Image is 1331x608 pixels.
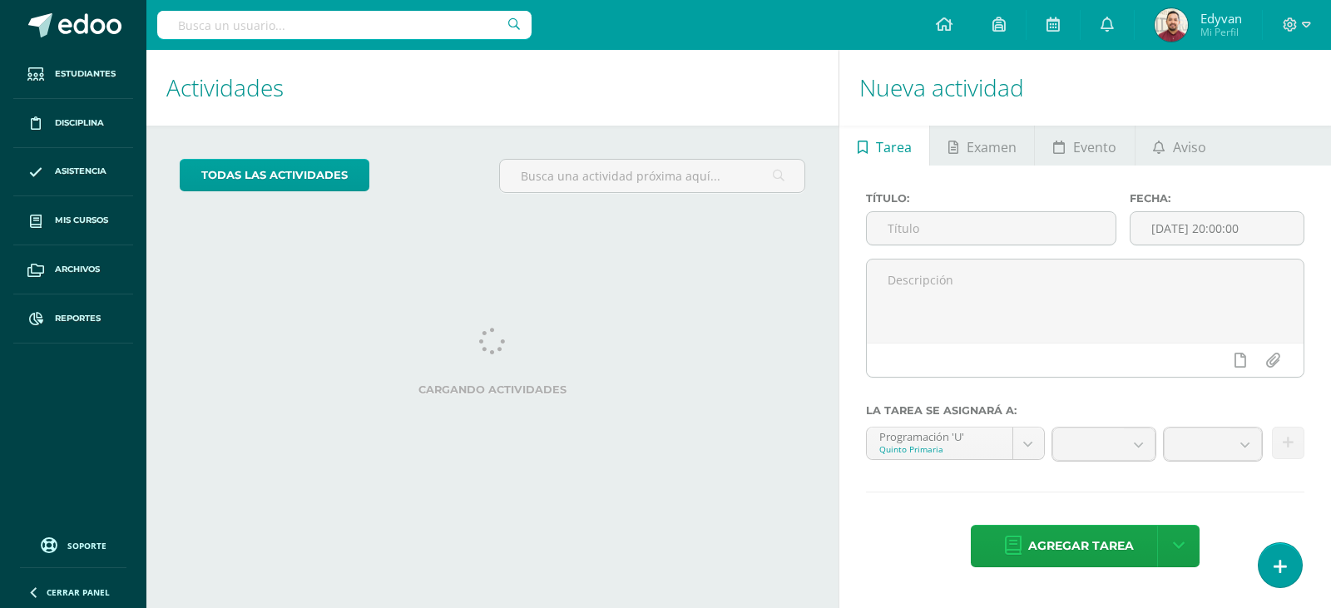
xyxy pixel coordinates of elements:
a: Asistencia [13,148,133,197]
a: Examen [930,126,1034,166]
span: Evento [1073,127,1116,167]
div: Programación 'U' [879,428,1000,443]
div: Quinto Primaria [879,443,1000,455]
span: Archivos [55,263,100,276]
label: Título: [866,192,1116,205]
span: Estudiantes [55,67,116,81]
a: Tarea [839,126,929,166]
span: Asistencia [55,165,106,178]
a: Programación 'U'Quinto Primaria [867,428,1044,459]
a: Disciplina [13,99,133,148]
a: Reportes [13,294,133,344]
span: Disciplina [55,116,104,130]
img: da03261dcaf1cb13c371f5bf6591c7ff.png [1155,8,1188,42]
span: Edyvan [1200,10,1242,27]
input: Busca un usuario... [157,11,532,39]
input: Busca una actividad próxima aquí... [500,160,804,192]
span: Examen [967,127,1017,167]
a: todas las Actividades [180,159,369,191]
label: La tarea se asignará a: [866,404,1304,417]
span: Mis cursos [55,214,108,227]
input: Título [867,212,1116,245]
span: Tarea [876,127,912,167]
span: Cerrar panel [47,586,110,598]
span: Soporte [67,540,106,551]
label: Fecha: [1130,192,1304,205]
span: Agregar tarea [1028,526,1134,566]
h1: Nueva actividad [859,50,1311,126]
a: Mis cursos [13,196,133,245]
a: Archivos [13,245,133,294]
input: Fecha de entrega [1131,212,1304,245]
span: Aviso [1173,127,1206,167]
span: Reportes [55,312,101,325]
span: Mi Perfil [1200,25,1242,39]
a: Estudiantes [13,50,133,99]
h1: Actividades [166,50,819,126]
a: Aviso [1136,126,1225,166]
a: Evento [1035,126,1134,166]
label: Cargando actividades [180,383,805,396]
a: Soporte [20,533,126,556]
